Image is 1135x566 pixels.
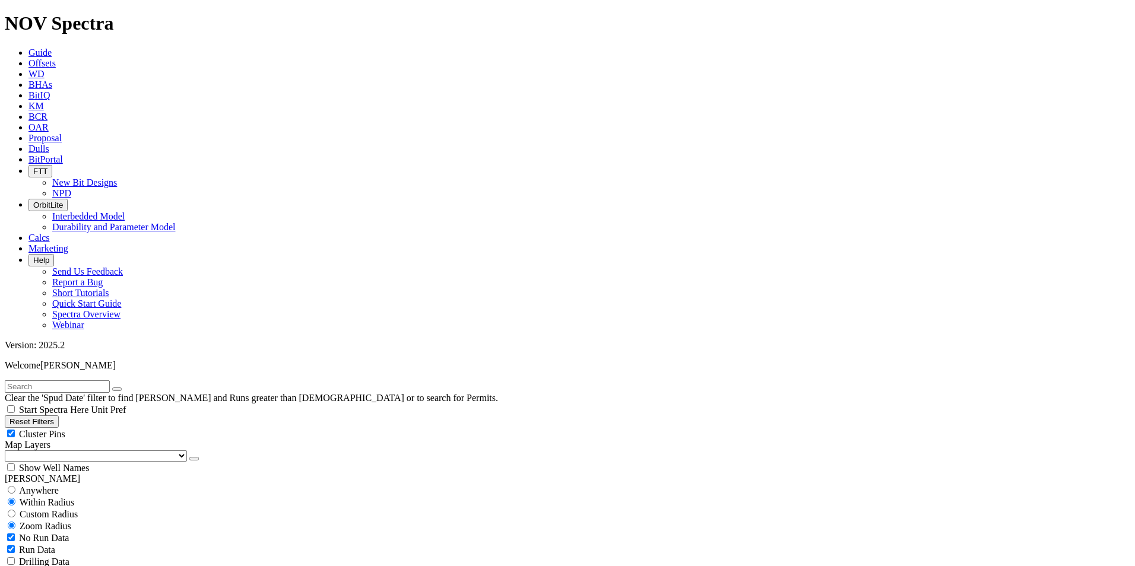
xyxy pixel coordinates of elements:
a: Guide [28,47,52,58]
span: No Run Data [19,533,69,543]
div: [PERSON_NAME] [5,473,1130,484]
a: BCR [28,112,47,122]
span: FTT [33,167,47,176]
a: BitPortal [28,154,63,164]
span: Cluster Pins [19,429,65,439]
a: Quick Start Guide [52,298,121,309]
span: Run Data [19,545,55,555]
button: OrbitLite [28,199,68,211]
a: Short Tutorials [52,288,109,298]
span: [PERSON_NAME] [40,360,116,370]
a: Offsets [28,58,56,68]
a: NPD [52,188,71,198]
a: Webinar [52,320,84,330]
span: Start Spectra Here [19,405,88,415]
span: Within Radius [20,497,74,507]
a: Calcs [28,233,50,243]
a: Spectra Overview [52,309,121,319]
span: OrbitLite [33,201,63,209]
button: FTT [28,165,52,177]
h1: NOV Spectra [5,12,1130,34]
a: New Bit Designs [52,177,117,187]
a: Proposal [28,133,62,143]
input: Search [5,380,110,393]
button: Reset Filters [5,415,59,428]
a: Interbedded Model [52,211,125,221]
span: Unit Pref [91,405,126,415]
a: Marketing [28,243,68,253]
input: Start Spectra Here [7,405,15,413]
a: BHAs [28,80,52,90]
a: Send Us Feedback [52,266,123,276]
button: Help [28,254,54,266]
a: WD [28,69,45,79]
span: Map Layers [5,440,50,450]
span: Zoom Radius [20,521,71,531]
span: Custom Radius [20,509,78,519]
a: BitIQ [28,90,50,100]
a: Durability and Parameter Model [52,222,176,232]
p: Welcome [5,360,1130,371]
span: Clear the 'Spud Date' filter to find [PERSON_NAME] and Runs greater than [DEMOGRAPHIC_DATA] or to... [5,393,498,403]
a: OAR [28,122,49,132]
span: Show Well Names [19,463,89,473]
a: Report a Bug [52,277,103,287]
span: Anywhere [19,485,59,495]
span: Help [33,256,49,265]
a: KM [28,101,44,111]
div: Version: 2025.2 [5,340,1130,351]
a: Dulls [28,144,49,154]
